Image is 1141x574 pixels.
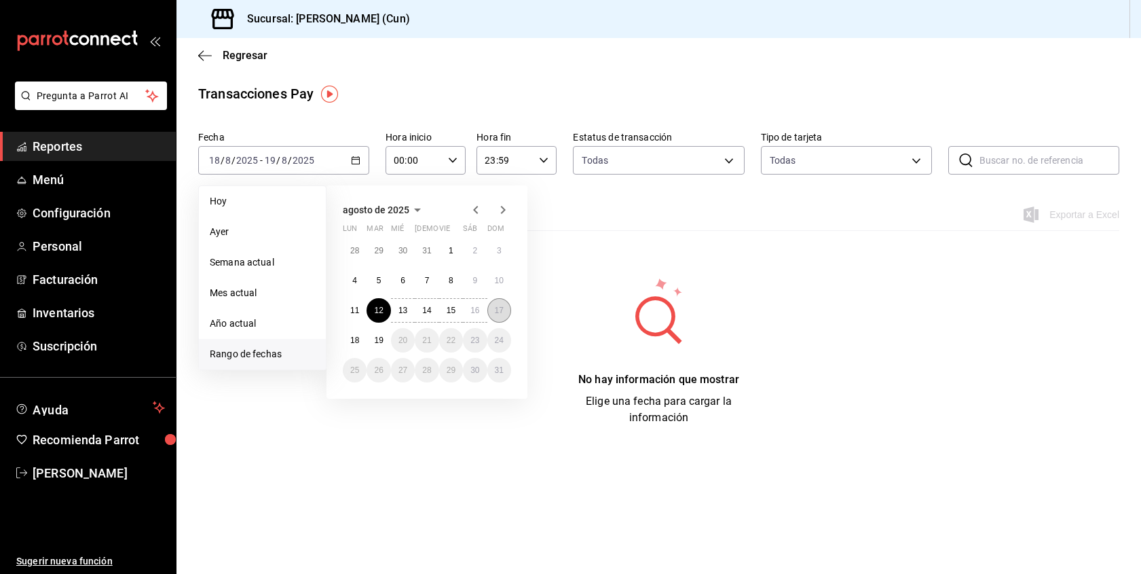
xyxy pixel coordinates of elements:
button: 8 de agosto de 2025 [439,268,463,293]
abbr: 22 de agosto de 2025 [447,336,455,345]
abbr: 3 de agosto de 2025 [497,246,502,255]
abbr: 17 de agosto de 2025 [495,306,504,315]
button: 18 de agosto de 2025 [343,328,367,353]
button: 20 de agosto de 2025 [391,328,415,353]
abbr: 14 de agosto de 2025 [422,306,431,315]
button: 2 de agosto de 2025 [463,238,487,263]
span: Facturación [33,270,165,289]
button: 6 de agosto de 2025 [391,268,415,293]
span: Suscripción [33,337,165,355]
button: 7 de agosto de 2025 [415,268,438,293]
button: 22 de agosto de 2025 [439,328,463,353]
span: Menú [33,171,165,189]
button: 30 de agosto de 2025 [463,358,487,382]
abbr: 21 de agosto de 2025 [422,336,431,345]
span: Mes actual [210,286,315,300]
label: Estatus de transacción [573,132,744,142]
button: 28 de agosto de 2025 [415,358,438,382]
button: 3 de agosto de 2025 [487,238,511,263]
abbr: 18 de agosto de 2025 [350,336,359,345]
span: Ayuda [33,399,147,416]
abbr: 8 de agosto de 2025 [449,276,453,285]
button: open_drawer_menu [149,35,160,46]
span: Pregunta a Parrot AI [37,89,146,103]
button: 9 de agosto de 2025 [463,268,487,293]
button: 4 de agosto de 2025 [343,268,367,293]
button: 30 de julio de 2025 [391,238,415,263]
abbr: 28 de julio de 2025 [350,246,359,255]
span: Hoy [210,194,315,209]
abbr: lunes [343,224,357,238]
abbr: sábado [463,224,477,238]
button: 26 de agosto de 2025 [367,358,390,382]
input: ---- [236,155,259,166]
img: Tooltip marker [321,86,338,103]
button: agosto de 2025 [343,202,426,218]
button: 5 de agosto de 2025 [367,268,390,293]
abbr: 9 de agosto de 2025 [472,276,477,285]
div: No hay información que mostrar [557,372,761,388]
abbr: 13 de agosto de 2025 [398,306,407,315]
label: Tipo de tarjeta [761,132,932,142]
button: 17 de agosto de 2025 [487,298,511,323]
abbr: 28 de agosto de 2025 [422,365,431,375]
label: Fecha [198,132,369,142]
button: 25 de agosto de 2025 [343,358,367,382]
span: Ayer [210,225,315,239]
button: 24 de agosto de 2025 [487,328,511,353]
abbr: 6 de agosto de 2025 [400,276,405,285]
span: agosto de 2025 [343,204,409,215]
abbr: 31 de julio de 2025 [422,246,431,255]
span: Regresar [223,49,267,62]
div: Todas [770,154,796,167]
span: Sugerir nueva función [16,554,165,569]
abbr: 29 de julio de 2025 [374,246,383,255]
span: Rango de fechas [210,347,315,361]
button: 13 de agosto de 2025 [391,298,415,323]
abbr: 16 de agosto de 2025 [470,306,479,315]
button: 15 de agosto de 2025 [439,298,463,323]
span: Semana actual [210,255,315,270]
button: 1 de agosto de 2025 [439,238,463,263]
abbr: martes [367,224,383,238]
button: 12 de agosto de 2025 [367,298,390,323]
div: Transacciones Pay [198,84,314,104]
button: 11 de agosto de 2025 [343,298,367,323]
button: 19 de agosto de 2025 [367,328,390,353]
abbr: 20 de agosto de 2025 [398,336,407,345]
button: 23 de agosto de 2025 [463,328,487,353]
input: -- [281,155,288,166]
abbr: 26 de agosto de 2025 [374,365,383,375]
abbr: 5 de agosto de 2025 [377,276,381,285]
button: 16 de agosto de 2025 [463,298,487,323]
abbr: viernes [439,224,450,238]
abbr: 27 de agosto de 2025 [398,365,407,375]
abbr: 30 de julio de 2025 [398,246,407,255]
label: Hora fin [476,132,557,142]
button: Pregunta a Parrot AI [15,82,167,110]
abbr: 1 de agosto de 2025 [449,246,453,255]
span: Año actual [210,317,315,331]
abbr: domingo [487,224,504,238]
span: Todas [582,154,608,167]
abbr: 4 de agosto de 2025 [352,276,357,285]
abbr: 31 de agosto de 2025 [495,365,504,375]
abbr: 2 de agosto de 2025 [472,246,477,255]
span: Configuración [33,204,165,222]
abbr: miércoles [391,224,404,238]
input: -- [264,155,276,166]
span: Reportes [33,137,165,156]
abbr: 25 de agosto de 2025 [350,365,359,375]
button: 21 de agosto de 2025 [415,328,438,353]
abbr: 10 de agosto de 2025 [495,276,504,285]
button: 27 de agosto de 2025 [391,358,415,382]
h3: Sucursal: [PERSON_NAME] (Cun) [236,11,410,27]
input: ---- [292,155,315,166]
button: 28 de julio de 2025 [343,238,367,263]
input: -- [208,155,221,166]
abbr: jueves [415,224,495,238]
abbr: 12 de agosto de 2025 [374,306,383,315]
span: Recomienda Parrot [33,431,165,449]
label: Hora inicio [386,132,466,142]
